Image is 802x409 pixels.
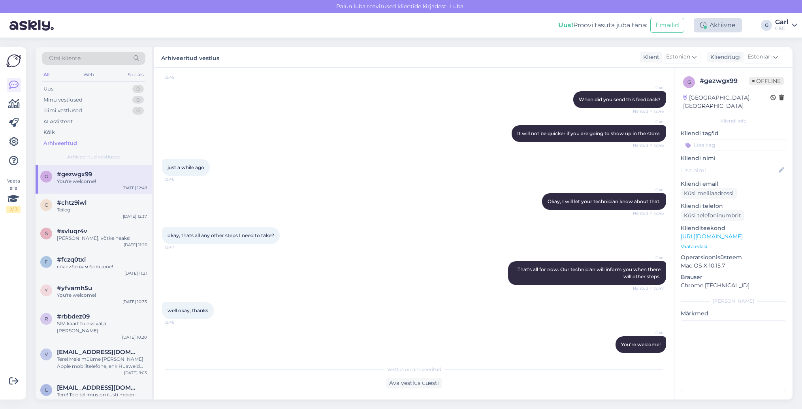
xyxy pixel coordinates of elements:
p: Mac OS X 10.15.7 [681,262,786,270]
span: Garl [634,85,664,91]
p: Märkmed [681,309,786,318]
div: Tere! Teie tellimus on ilusti meieni jõudnud, kuid soovitud toodet ei ole pikalt meie laos olnud,... [57,391,147,405]
p: Kliendi telefon [681,202,786,210]
img: Askly Logo [6,53,21,68]
span: #chtz9iwl [57,199,87,206]
button: Emailid [650,18,684,33]
span: s [45,230,48,236]
div: Web [82,70,96,80]
span: g [45,173,48,179]
div: 0 [132,107,144,115]
div: 0 [132,96,144,104]
span: r [45,316,48,322]
p: Brauser [681,273,786,281]
span: #gezwgx99 [57,171,92,178]
span: Otsi kliente [49,54,81,62]
div: Minu vestlused [43,96,83,104]
div: [DATE] 12:48 [122,185,147,191]
div: [DATE] 11:26 [124,242,147,248]
span: 12:47 [164,244,194,250]
div: Klient [640,53,659,61]
div: # gezwgx99 [700,76,749,86]
div: Garl [775,19,789,25]
span: Vestlus on arhiveeritud [387,366,441,373]
div: Küsi meiliaadressi [681,188,737,199]
p: Kliendi nimi [681,154,786,162]
span: y [45,287,48,293]
span: well okay, thanks [168,307,208,313]
div: Socials [126,70,145,80]
span: l [45,387,48,393]
div: [PERSON_NAME], võtke heaks! [57,235,147,242]
a: [URL][DOMAIN_NAME] [681,233,743,240]
div: AI Assistent [43,118,73,126]
div: C&C [775,25,789,32]
p: Chrome [TECHNICAL_ID] [681,281,786,290]
div: Proovi tasuta juba täna: [558,21,647,30]
span: 12:46 [164,176,194,182]
span: lauraelisekoppel@gmail.com [57,384,139,391]
div: [DATE] 10:20 [122,334,147,340]
div: спасибо вам большое! [57,263,147,270]
span: Nähtud ✓ 12:46 [633,210,664,216]
span: It will not be quicker if you are going to show up in the store. [517,130,661,136]
div: Küsi telefoninumbrit [681,210,744,221]
span: okay, thats all any other steps I need to take? [168,232,274,238]
span: You're welcome! [621,341,661,347]
span: g [687,79,691,85]
span: v [45,351,48,357]
div: You're welcome! [57,292,147,299]
span: Garl [634,255,664,261]
span: Arhiveeritud vestlused [67,153,120,160]
div: [DATE] 11:21 [124,270,147,276]
span: Nähtud ✓ 12:46 [633,108,664,114]
span: Garl [634,330,664,336]
div: 0 [132,85,144,93]
input: Lisa tag [681,139,786,151]
div: Tiimi vestlused [43,107,82,115]
input: Lisa nimi [681,166,777,175]
div: SIM kaart tuleks välja [PERSON_NAME]. [57,320,147,334]
span: #yfvamh5u [57,285,92,292]
div: 2 / 3 [6,206,21,213]
span: Offline [749,77,784,85]
span: Luba [448,3,466,10]
div: Uus [43,85,53,93]
div: [PERSON_NAME] [681,298,786,305]
p: Operatsioonisüsteem [681,253,786,262]
p: Klienditeekond [681,224,786,232]
span: Estonian [666,53,690,61]
span: just a while ago [168,164,204,170]
span: Nähtud ✓ 12:47 [633,285,664,291]
div: You're welcome! [57,178,147,185]
span: #svluqr4v [57,228,87,235]
span: When did you send this feedback? [579,96,661,102]
span: That's all for now. Our technician will inform you when there will other steps. [518,266,662,279]
div: [DATE] 10:33 [122,299,147,305]
div: [GEOGRAPHIC_DATA], [GEOGRAPHIC_DATA] [683,94,770,110]
span: Nähtud ✓ 12:46 [633,142,664,148]
b: Uus! [558,21,573,29]
span: Garl [634,187,664,193]
span: c [45,202,48,208]
div: Arhiveeritud [43,139,77,147]
div: Teilegi! [57,206,147,213]
div: G [761,20,772,31]
span: Okay, I will let your technician know about that. [548,198,661,204]
span: Nähtud ✓ 12:48 [633,353,664,359]
p: Vaata edasi ... [681,243,786,250]
span: Estonian [747,53,772,61]
div: Kõik [43,128,55,136]
div: Klienditugi [707,53,741,61]
span: #fczq0txi [57,256,86,263]
div: Tere! Meie müüme [PERSON_NAME] Apple mobiiltelefone, ehk Huaweid meie tootevalikus ei ole. [57,356,147,370]
span: 12:45 [164,74,194,80]
a: GarlC&C [775,19,797,32]
p: Kliendi tag'id [681,129,786,138]
div: Vaata siia [6,177,21,213]
div: All [42,70,51,80]
span: Garl [634,119,664,125]
span: 12:48 [164,319,194,325]
span: #rbbdez09 [57,313,90,320]
div: Aktiivne [694,18,742,32]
